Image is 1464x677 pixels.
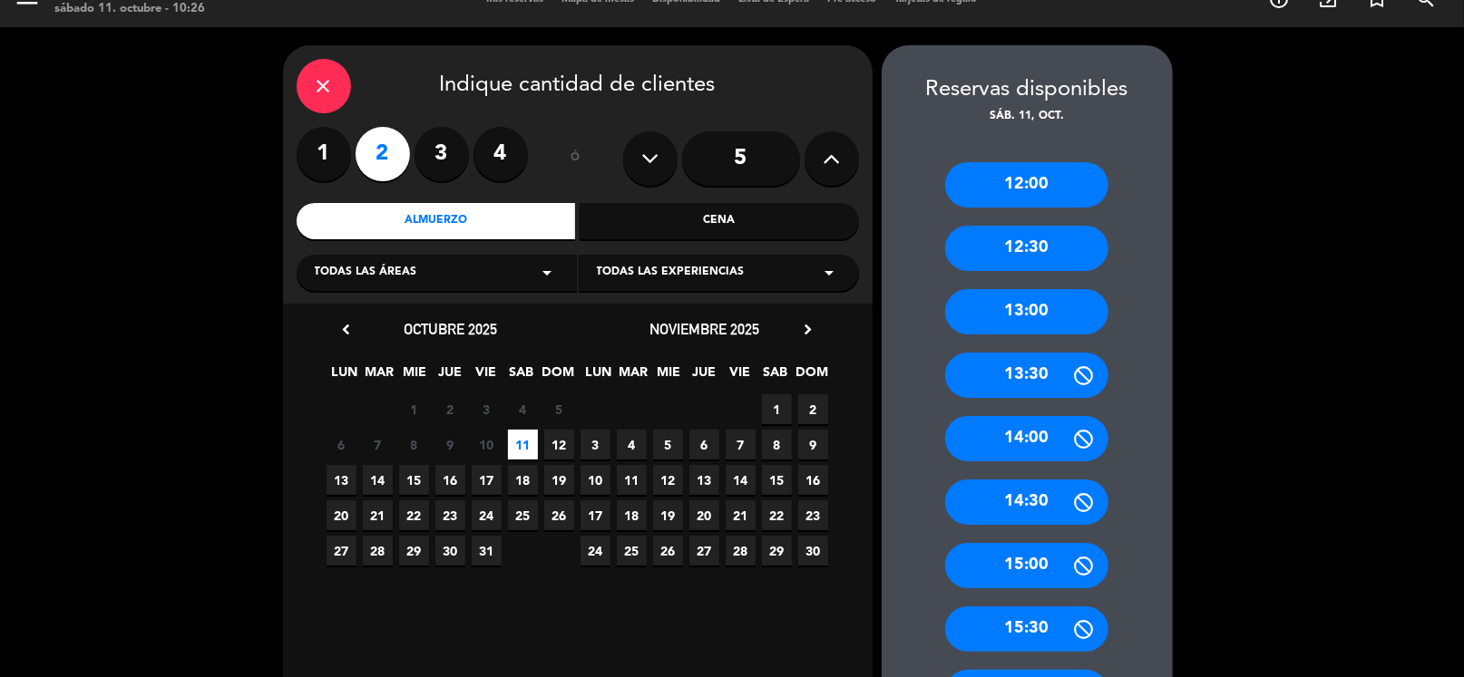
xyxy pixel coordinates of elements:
span: DOM [795,362,825,392]
i: chevron_left [337,320,356,339]
span: 23 [435,500,465,530]
span: 19 [653,500,683,530]
span: 3 [581,430,610,459]
i: chevron_right [799,320,818,339]
span: 9 [798,430,828,459]
label: 2 [356,127,410,181]
div: 14:30 [945,479,1108,525]
span: 21 [726,500,756,530]
span: 13 [689,465,719,495]
span: 22 [762,500,792,530]
span: 4 [617,430,647,459]
span: 5 [653,430,683,459]
span: 17 [472,465,502,495]
span: MIE [400,362,430,392]
div: Indique cantidad de clientes [297,59,859,113]
span: 5 [544,394,574,424]
span: JUE [689,362,719,392]
span: Todas las áreas [315,264,417,282]
span: Todas las experiencias [597,264,745,282]
span: 1 [762,394,792,424]
span: 15 [762,465,792,495]
span: 16 [435,465,465,495]
span: 11 [617,465,647,495]
div: Reservas disponibles [882,73,1173,108]
span: 13 [327,465,356,495]
div: 13:00 [945,289,1108,334]
span: 18 [617,500,647,530]
span: 6 [689,430,719,459]
span: SAB [760,362,790,392]
span: VIE [471,362,501,392]
span: 12 [544,430,574,459]
span: 26 [544,500,574,530]
span: 7 [726,430,756,459]
span: 1 [399,394,429,424]
span: 6 [327,430,356,459]
span: SAB [506,362,536,392]
span: 10 [472,430,502,459]
span: 8 [399,430,429,459]
span: 8 [762,430,792,459]
span: VIE [725,362,755,392]
div: 14:00 [945,416,1108,461]
span: 10 [581,465,610,495]
span: 9 [435,430,465,459]
span: 28 [363,536,393,566]
span: 18 [508,465,538,495]
span: 20 [327,500,356,530]
span: JUE [435,362,465,392]
span: 14 [363,465,393,495]
span: 15 [399,465,429,495]
span: 27 [327,536,356,566]
span: 20 [689,500,719,530]
span: DOM [542,362,571,392]
label: 3 [415,127,469,181]
div: Almuerzo [297,203,576,239]
div: 15:30 [945,606,1108,652]
span: 23 [798,500,828,530]
span: 7 [363,430,393,459]
span: MIE [654,362,684,392]
span: 17 [581,500,610,530]
div: 15:00 [945,543,1108,588]
span: 30 [435,536,465,566]
div: ó [546,127,605,190]
label: 1 [297,127,351,181]
i: arrow_drop_down [537,262,559,284]
span: 26 [653,536,683,566]
span: MAR [365,362,395,392]
div: 13:30 [945,353,1108,398]
span: octubre 2025 [404,320,497,338]
span: 28 [726,536,756,566]
span: 2 [798,394,828,424]
span: LUN [583,362,613,392]
span: 24 [581,536,610,566]
span: 25 [617,536,647,566]
span: 31 [472,536,502,566]
div: 12:30 [945,226,1108,271]
span: noviembre 2025 [649,320,759,338]
span: 22 [399,500,429,530]
span: 19 [544,465,574,495]
span: 25 [508,500,538,530]
span: 4 [508,394,538,424]
span: LUN [329,362,359,392]
span: 27 [689,536,719,566]
span: 16 [798,465,828,495]
span: 11 [508,430,538,459]
span: MAR [619,362,649,392]
span: 30 [798,536,828,566]
span: 2 [435,394,465,424]
span: 12 [653,465,683,495]
span: 14 [726,465,756,495]
i: arrow_drop_down [819,262,841,284]
i: close [313,75,335,97]
label: 4 [473,127,528,181]
span: 29 [762,536,792,566]
span: 29 [399,536,429,566]
span: 21 [363,500,393,530]
span: 24 [472,500,502,530]
div: sáb. 11, oct. [882,108,1173,126]
span: 3 [472,394,502,424]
